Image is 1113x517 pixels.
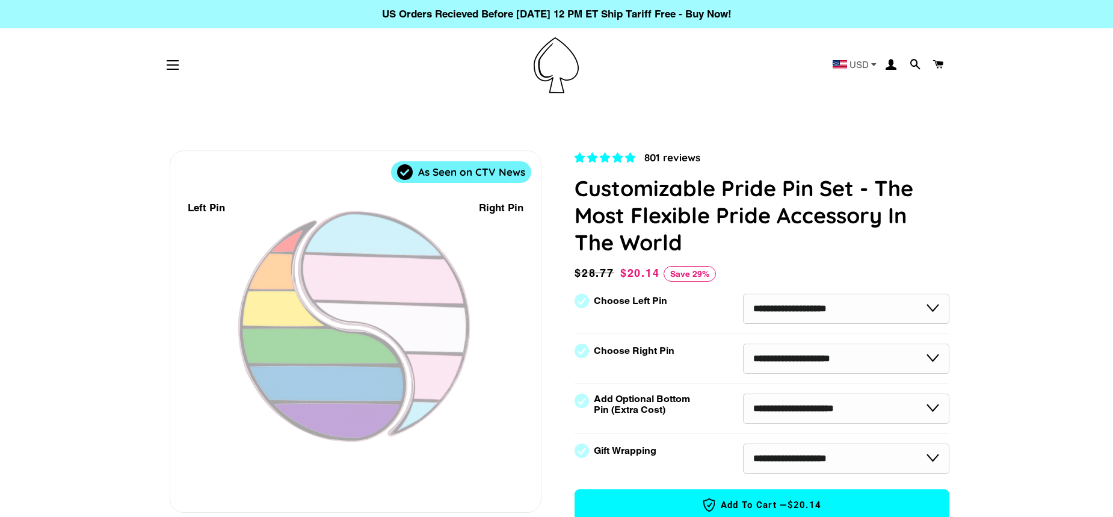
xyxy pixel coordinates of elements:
[594,394,695,415] label: Add Optional Bottom Pin (Extra Cost)
[849,60,869,69] span: USD
[594,445,656,456] label: Gift Wrapping
[620,267,660,279] span: $20.14
[575,152,638,164] span: 4.83 stars
[575,265,617,282] span: $28.77
[594,345,674,356] label: Choose Right Pin
[534,37,579,93] img: Pin-Ace
[170,151,541,512] div: 1 / 7
[593,497,931,513] span: Add to Cart —
[575,175,949,256] h1: Customizable Pride Pin Set - The Most Flexible Pride Accessory In The World
[788,499,822,512] span: $20.14
[594,296,667,306] label: Choose Left Pin
[644,151,700,164] span: 801 reviews
[479,200,523,216] div: Right Pin
[664,266,716,282] span: Save 29%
